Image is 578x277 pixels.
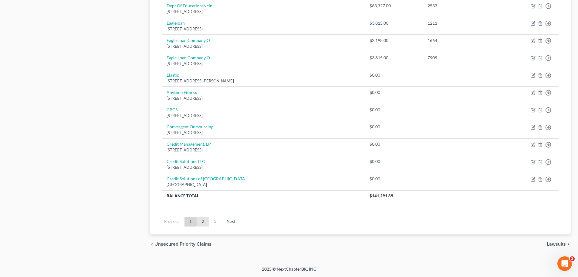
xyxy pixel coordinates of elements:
[150,242,154,247] i: chevron_left
[370,193,393,198] span: $141,291.89
[428,3,493,9] div: 2533
[167,159,205,164] a: Credit Solutions LLC
[370,3,418,9] div: $63,327.00
[547,242,566,247] span: Lawsuits
[167,113,360,119] div: [STREET_ADDRESS]
[547,242,571,247] button: Lawsuits chevron_right
[167,55,210,60] a: Eagle Loan Company O
[167,124,213,129] a: Convergent Outsourcing
[428,37,493,43] div: 1664
[167,90,197,95] a: Anytime Fitness
[570,256,575,261] span: 2
[197,217,209,227] a: 2
[167,38,210,43] a: Eagle Loan Company O
[162,190,365,201] th: Balance Total
[370,20,418,26] div: $3,815.00
[370,89,418,95] div: $0.00
[167,141,211,147] a: Credit Management, LP
[167,176,246,181] a: Credit Solutions of [GEOGRAPHIC_DATA]
[222,217,240,227] a: Next
[167,182,360,188] div: [GEOGRAPHIC_DATA]
[428,20,493,26] div: 1211
[154,242,211,247] span: Unsecured Priority Claims
[209,217,221,227] a: 3
[167,130,360,136] div: [STREET_ADDRESS]
[167,61,360,67] div: [STREET_ADDRESS]
[167,43,360,49] div: [STREET_ADDRESS]
[167,95,360,101] div: [STREET_ADDRESS]
[167,26,360,32] div: [STREET_ADDRESS]
[167,147,360,153] div: [STREET_ADDRESS]
[167,9,360,15] div: [STREET_ADDRESS]
[566,242,571,247] i: chevron_right
[167,72,179,78] a: Elastic
[370,141,418,147] div: $0.00
[557,256,572,271] iframe: Intercom live chat
[370,72,418,78] div: $0.00
[167,107,177,112] a: CBCS
[167,20,185,26] a: Eagleloan
[184,217,197,227] a: 1
[167,3,212,8] a: Dept Of Education/Neln
[370,158,418,164] div: $0.00
[370,107,418,113] div: $0.00
[370,37,418,43] div: $2,198.00
[370,124,418,130] div: $0.00
[370,55,418,61] div: $3,815.00
[428,55,493,61] div: 7909
[370,176,418,182] div: $0.00
[167,164,360,170] div: [STREET_ADDRESS]
[167,78,360,84] div: [STREET_ADDRESS][PERSON_NAME]
[150,242,211,247] button: chevron_left Unsecured Priority Claims
[116,266,462,277] div: 2025 © NextChapterBK, INC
